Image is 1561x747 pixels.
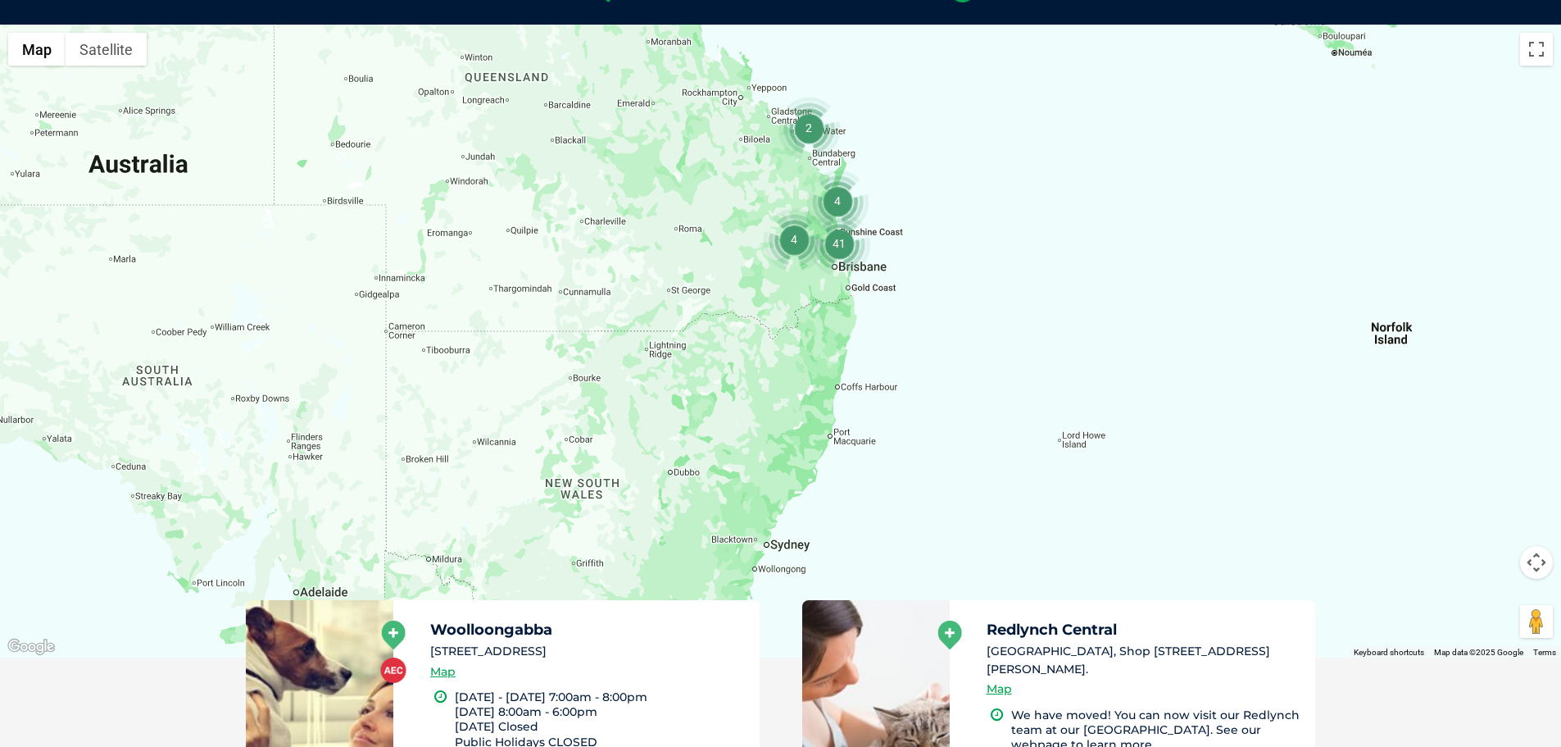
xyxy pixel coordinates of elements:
span: Map data ©2025 Google [1434,648,1523,657]
h5: Redlynch Central [987,622,1301,637]
img: Google [4,636,58,658]
li: [STREET_ADDRESS] [430,643,745,660]
button: Drag Pegman onto the map to open Street View [1520,605,1553,638]
a: Map [430,663,456,681]
a: Terms (opens in new tab) [1533,648,1556,657]
button: Show satellite imagery [66,33,147,66]
button: Show street map [8,33,66,66]
h5: Woolloongabba [430,622,745,637]
li: [GEOGRAPHIC_DATA], Shop [STREET_ADDRESS][PERSON_NAME]. [987,643,1301,678]
div: 4 [763,208,825,271]
a: Map [987,680,1012,699]
div: 41 [808,212,870,275]
button: Keyboard shortcuts [1354,647,1424,658]
div: 4 [806,170,869,232]
div: 2 [778,97,840,159]
button: Map camera controls [1520,546,1553,579]
button: Toggle fullscreen view [1520,33,1553,66]
a: Open this area in Google Maps (opens a new window) [4,636,58,658]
